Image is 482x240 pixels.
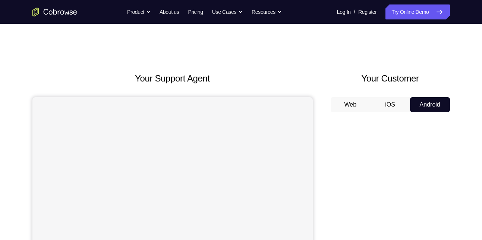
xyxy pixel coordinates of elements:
[331,97,371,112] button: Web
[212,4,243,19] button: Use Cases
[358,4,377,19] a: Register
[127,4,151,19] button: Product
[160,4,179,19] a: About us
[32,72,313,85] h2: Your Support Agent
[354,7,355,16] span: /
[370,97,410,112] button: iOS
[385,4,450,19] a: Try Online Demo
[252,4,282,19] button: Resources
[331,72,450,85] h2: Your Customer
[188,4,203,19] a: Pricing
[410,97,450,112] button: Android
[337,4,351,19] a: Log In
[32,7,77,16] a: Go to the home page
